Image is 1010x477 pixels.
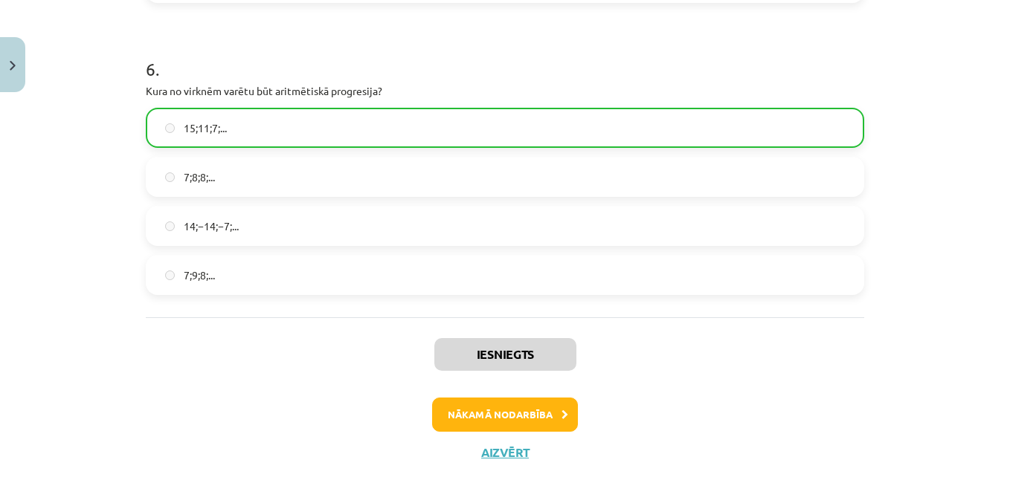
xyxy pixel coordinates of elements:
button: Aizvērt [477,445,533,460]
span: 15;11;7;... [184,120,227,136]
input: 14;−14;−7;... [165,221,175,231]
input: 15;11;7;... [165,123,175,133]
span: 7;8;8;... [184,169,215,185]
span: 14;−14;−7;... [184,218,239,234]
input: 7;9;8;... [165,270,175,280]
button: Iesniegts [434,338,576,371]
span: 7;9;8;... [184,267,215,283]
button: Nākamā nodarbība [432,397,578,432]
img: icon-close-lesson-0947bae3869378f0d4975bcd49f059093ad1ed9edebbc8119c70593378902aed.svg [10,61,16,71]
p: Kura no virknēm varētu būt aritmētiskā progresija? [146,83,864,99]
h1: 6 . [146,33,864,79]
input: 7;8;8;... [165,172,175,182]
